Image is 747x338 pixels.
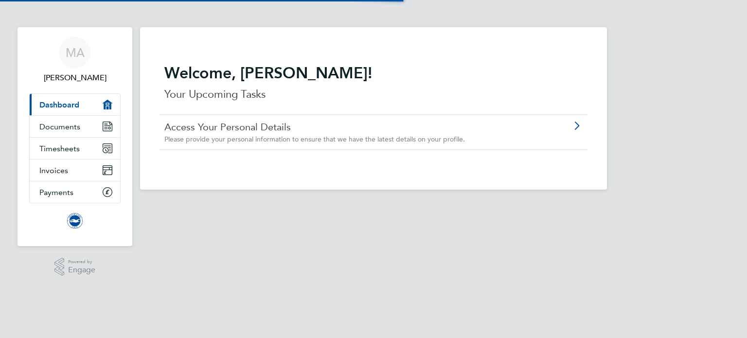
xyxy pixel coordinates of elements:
span: Powered by [68,258,95,266]
span: Dashboard [39,100,79,109]
a: Dashboard [30,94,120,115]
a: Access Your Personal Details [164,121,528,133]
h2: Welcome, [PERSON_NAME]! [164,63,583,83]
span: Please provide your personal information to ensure that we have the latest details on your profile. [164,135,465,143]
a: Payments [30,181,120,203]
a: Timesheets [30,138,120,159]
img: brightonandhovealbion-logo-retina.png [67,213,83,229]
span: Invoices [39,166,68,175]
span: Payments [39,188,73,197]
a: Powered byEngage [54,258,96,276]
a: MA[PERSON_NAME] [29,37,121,84]
nav: Main navigation [18,27,132,246]
span: Marcel Adamkiewicz [29,72,121,84]
p: Your Upcoming Tasks [164,87,583,102]
span: Documents [39,122,80,131]
a: Documents [30,116,120,137]
a: Go to home page [29,213,121,229]
span: Engage [68,266,95,274]
a: Invoices [30,160,120,181]
span: MA [66,46,85,59]
span: Timesheets [39,144,80,153]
